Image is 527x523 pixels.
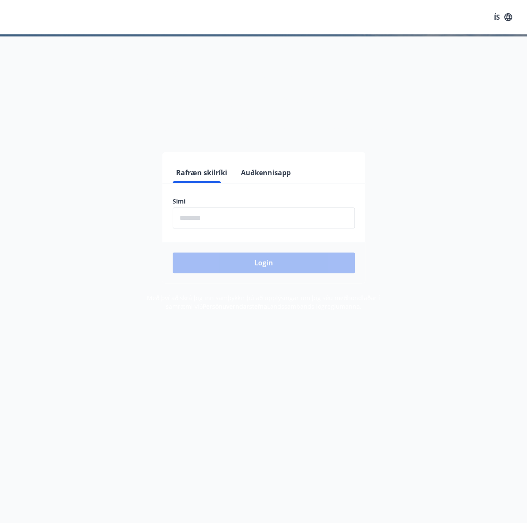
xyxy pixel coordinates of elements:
button: Auðkennisapp [238,162,294,183]
button: ÍS [489,9,517,25]
button: Rafræn skilríki [173,162,231,183]
span: Með því að skrá þig inn samþykkir þú að upplýsingar um þig séu meðhöndlaðar í samræmi við Landssa... [147,294,380,310]
span: Vinsamlegast skráðu þig inn með rafrænum skilríkjum eða Auðkennisappi. [129,124,399,134]
h1: Félagavefur, Landssambands lögreglumanna [10,52,517,117]
label: Sími [173,197,355,206]
a: Persónuverndarstefna [203,302,267,310]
